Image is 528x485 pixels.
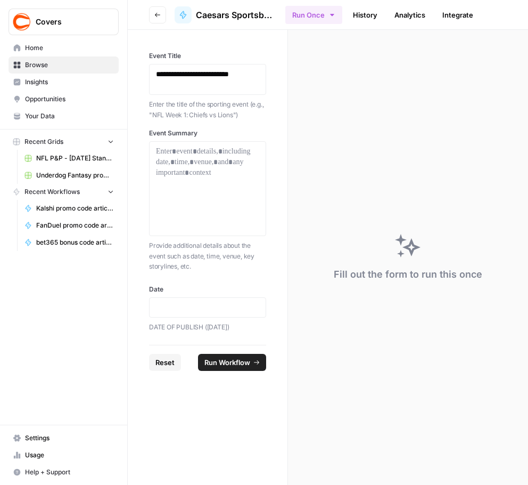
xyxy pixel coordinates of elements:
[25,43,114,53] span: Home
[36,171,114,180] span: Underdog Fantasy promo code articles Grid
[9,91,119,108] a: Opportunities
[20,150,119,167] a: NFL P&P - [DATE] Standard (Production) Grid (1)
[149,128,266,138] label: Event Summary
[25,433,114,443] span: Settings
[20,234,119,251] a: bet365 bonus code articles
[36,221,114,230] span: FanDuel promo code articles
[175,6,277,23] a: Caesars Sportsbook promo code articles
[9,56,119,74] a: Browse
[36,153,114,163] span: NFL P&P - [DATE] Standard (Production) Grid (1)
[20,167,119,184] a: Underdog Fantasy promo code articles Grid
[149,322,266,333] p: DATE OF PUBLISH ([DATE])
[20,217,119,234] a: FanDuel promo code articles
[149,240,266,272] p: Provide additional details about the event such as date, time, venue, key storylines, etc.
[9,447,119,464] a: Usage
[9,430,119,447] a: Settings
[9,108,119,125] a: Your Data
[24,137,63,147] span: Recent Grids
[149,354,181,371] button: Reset
[9,74,119,91] a: Insights
[12,12,31,31] img: Covers Logo
[9,9,119,35] button: Workspace: Covers
[196,9,277,21] span: Caesars Sportsbook promo code articles
[9,39,119,56] a: Home
[25,111,114,121] span: Your Data
[9,134,119,150] button: Recent Grids
[36,204,114,213] span: Kalshi promo code articles
[36,17,100,27] span: Covers
[9,184,119,200] button: Recent Workflows
[155,357,175,368] span: Reset
[25,450,114,460] span: Usage
[346,6,384,23] a: History
[149,285,266,294] label: Date
[20,200,119,217] a: Kalshi promo code articles
[24,187,80,197] span: Recent Workflows
[198,354,266,371] button: Run Workflow
[388,6,432,23] a: Analytics
[25,60,114,70] span: Browse
[149,51,266,61] label: Event Title
[25,467,114,477] span: Help + Support
[436,6,480,23] a: Integrate
[25,94,114,104] span: Opportunities
[36,238,114,247] span: bet365 bonus code articles
[204,357,250,368] span: Run Workflow
[334,267,482,282] div: Fill out the form to run this once
[285,6,342,24] button: Run Once
[149,99,266,120] p: Enter the title of the sporting event (e.g., "NFL Week 1: Chiefs vs Lions")
[9,464,119,481] button: Help + Support
[25,77,114,87] span: Insights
